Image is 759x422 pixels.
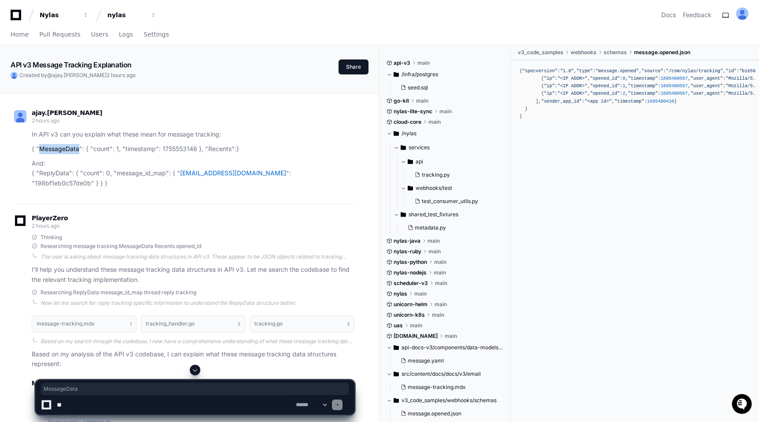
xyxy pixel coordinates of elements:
button: test_consumer_utils.py [411,195,499,207]
span: main [428,118,441,126]
a: Pull Requests [39,25,80,45]
span: main [435,280,447,287]
span: Home [11,32,29,37]
svg: Directory [408,156,413,167]
span: MessageData [44,385,346,392]
a: Users [91,25,108,45]
span: nylas-nodejs [394,269,427,276]
a: Logs [119,25,133,45]
span: 1695480567 [660,83,688,89]
span: main [427,237,440,244]
span: webhooks/test [416,185,452,192]
span: "source" [641,68,663,74]
button: shared_test_fixtures [394,207,504,222]
span: "ip" [544,76,555,81]
button: metadata.py [404,222,499,234]
img: PlayerZero [9,9,26,26]
span: main [432,311,444,318]
span: "/com/nylas/tracking" [666,68,723,74]
span: Pylon [88,93,107,99]
span: PlayerZero [32,215,68,221]
button: Feedback [683,11,711,19]
span: [DOMAIN_NAME] [394,333,438,340]
a: Powered byPylon [62,92,107,99]
button: tracking.go3 [250,315,354,332]
span: services [409,144,430,151]
span: main [439,108,452,115]
span: Researching ReplyData message_id_map thread reply tracking [41,289,196,296]
span: "<IP ADDR>" [557,83,587,89]
span: test_consumer_utils.py [422,198,478,205]
button: Share [339,59,368,74]
span: 1695480567 [660,91,688,96]
h1: tracking.go [254,321,283,326]
button: Start new chat [150,68,160,79]
span: "opened_id" [590,76,620,81]
button: nylas [104,7,160,23]
span: ajay.[PERSON_NAME] [52,72,107,78]
span: 2 [623,91,625,96]
svg: Directory [408,183,413,193]
span: "id" [726,68,737,74]
div: Based on my search through the codebase, I now have a comprehensive understanding of what these m... [41,338,354,345]
span: 2 hours ago [107,72,136,78]
app-text-character-animate: API v3 Message Tracking Explanation [11,60,132,69]
button: message-tracking.mdx1 [32,315,136,332]
span: nylas-python [394,259,427,266]
p: In API v3 can you explain what these mean for message tracking: [32,130,354,140]
span: Created by [19,72,136,79]
button: tracking.py [411,169,499,181]
svg: Directory [394,342,399,353]
svg: Directory [394,128,399,139]
button: api-docs-v3/components/data-models/messages [387,341,504,355]
span: api-docs-v3/components/data-models/messages [402,344,504,351]
span: seed.sql [408,84,428,91]
span: 1695480410 [647,99,674,104]
span: Logs [119,32,133,37]
img: ALV-UjVK8RpqmtaEmWt-w7smkXy4mXJeaO6BQfayqtOlFgo-JMPJ-9dwpjtPo0tPuJt-_htNhcUawv8hC7JLdgPRlxVfNlCaj... [14,110,26,122]
img: ALV-UjVK8RpqmtaEmWt-w7smkXy4mXJeaO6BQfayqtOlFgo-JMPJ-9dwpjtPo0tPuJt-_htNhcUawv8hC7JLdgPRlxVfNlCaj... [736,7,748,20]
a: Home [11,25,29,45]
span: "opened_id" [590,83,620,89]
span: 1 [623,83,625,89]
span: cloud-core [394,118,421,126]
span: "<IP ADDR>" [557,91,587,96]
span: nylas-java [394,237,420,244]
h1: tracking_handler.go [146,321,195,326]
span: Thinking [41,234,62,241]
div: The user is asking about message tracking data structures in API v3. These appear to be JSON obje... [41,253,354,260]
div: Nylas [40,11,77,19]
span: 0 [623,76,625,81]
span: "timestamp" [628,83,658,89]
span: 2 [238,320,240,327]
span: 3 [347,320,350,327]
a: Settings [144,25,169,45]
span: "user_agent" [690,76,723,81]
span: /infra/postgres [402,71,438,78]
button: /nylas [387,126,504,141]
span: "user_agent" [690,83,723,89]
span: "timestamp" [615,99,645,104]
button: services [394,141,504,155]
a: Docs [661,11,676,19]
span: nylas-lite-sync [394,108,432,115]
span: nylas [394,290,407,297]
span: 2 hours ago [32,222,59,229]
span: "ip" [544,91,555,96]
svg: Directory [394,69,399,80]
a: [EMAIL_ADDRESS][DOMAIN_NAME] [180,169,286,177]
h1: message-tracking.mdx [37,321,95,326]
span: message.yaml [408,357,444,364]
span: "type" [576,68,593,74]
span: schemas [604,49,627,56]
span: go-kit [394,97,409,104]
span: "timestamp" [628,76,658,81]
span: shared_test_fixtures [409,211,458,218]
span: main [434,269,446,276]
span: main [445,333,457,340]
div: nylas [107,11,145,19]
div: Start new chat [30,66,144,74]
div: Welcome [9,35,160,49]
img: 1736555170064-99ba0984-63c1-480f-8ee9-699278ef63ed [9,66,25,81]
